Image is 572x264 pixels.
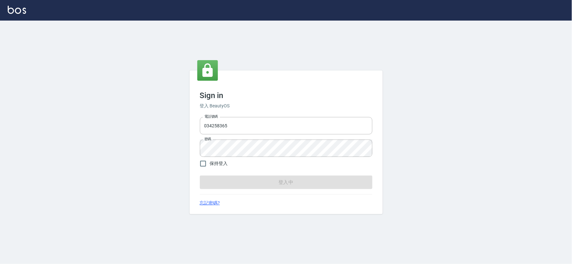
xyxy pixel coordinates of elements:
a: 忘記密碼? [200,200,220,206]
label: 電話號碼 [204,114,218,119]
span: 保持登入 [210,160,228,167]
label: 密碼 [204,137,211,141]
h3: Sign in [200,91,372,100]
h6: 登入 BeautyOS [200,103,372,109]
img: Logo [8,6,26,14]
